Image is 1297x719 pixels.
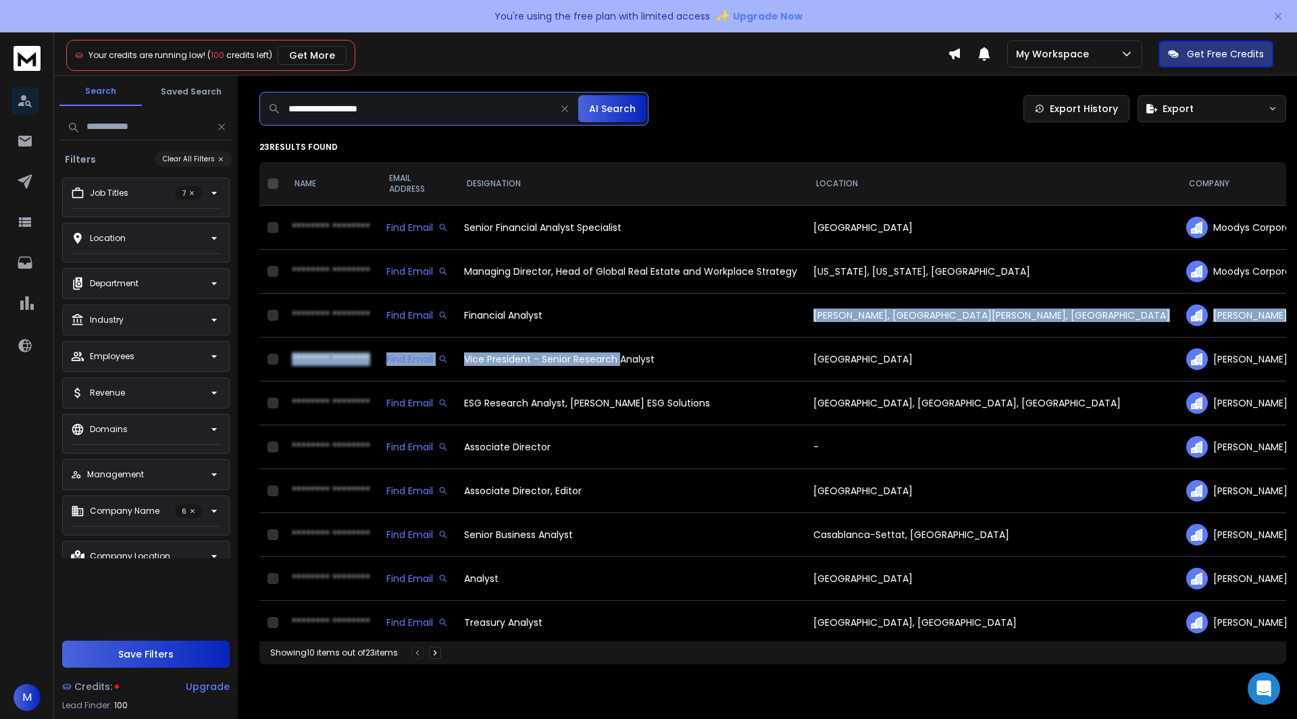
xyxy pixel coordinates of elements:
[456,513,805,557] td: Senior Business Analyst
[456,381,805,425] td: ESG Research Analyst, [PERSON_NAME] ESG Solutions
[456,250,805,294] td: Managing Director, Head of Global Real Estate and Workplace Strategy
[456,162,805,206] th: DESIGNATION
[90,315,124,325] p: Industry
[90,351,134,362] p: Employees
[270,647,398,658] div: Showing 10 items out of 23 items
[456,338,805,381] td: Vice President - Senior Research Analyst
[805,425,1178,469] td: -
[14,46,41,71] img: logo
[150,78,232,105] button: Saved Search
[386,616,448,629] div: Find Email
[62,700,111,711] p: Lead Finder:
[456,425,805,469] td: Associate Director
[715,7,730,26] span: ✨
[278,46,347,65] button: Get More
[805,338,1178,381] td: [GEOGRAPHIC_DATA]
[386,528,448,541] div: Find Email
[386,309,448,322] div: Find Email
[62,641,230,668] button: Save Filters
[456,294,805,338] td: Financial Analyst
[88,49,205,61] span: Your credits are running low!
[386,484,448,498] div: Find Email
[805,601,1178,645] td: [GEOGRAPHIC_DATA], [GEOGRAPHIC_DATA]
[805,250,1178,294] td: [US_STATE], [US_STATE], [GEOGRAPHIC_DATA]
[207,49,272,61] span: ( credits left)
[386,396,448,410] div: Find Email
[494,9,710,23] p: You're using the free plan with limited access
[1159,41,1273,68] button: Get Free Credits
[155,151,232,167] button: Clear All Filters
[805,294,1178,338] td: [PERSON_NAME], [GEOGRAPHIC_DATA][PERSON_NAME], [GEOGRAPHIC_DATA]
[386,572,448,585] div: Find Email
[59,78,142,106] button: Search
[386,352,448,366] div: Find Email
[284,162,378,206] th: NAME
[114,700,128,711] span: 100
[90,388,125,398] p: Revenue
[211,49,224,61] span: 100
[456,557,805,601] td: Analyst
[14,684,41,711] button: M
[59,153,101,166] h3: Filters
[1016,47,1094,61] p: My Workspace
[805,469,1178,513] td: [GEOGRAPHIC_DATA]
[386,265,448,278] div: Find Email
[456,469,805,513] td: Associate Director, Editor
[805,513,1178,557] td: Casablanca-Settat, [GEOGRAPHIC_DATA]
[90,233,126,244] p: Location
[456,206,805,250] td: Senior Financial Analyst Specialist
[175,504,202,518] p: 6
[90,551,170,562] p: Company Location
[733,9,803,23] span: Upgrade Now
[378,162,456,206] th: EMAIL ADDRESS
[1163,102,1194,115] span: Export
[87,469,144,480] p: Management
[578,95,646,122] button: AI Search
[805,162,1178,206] th: LOCATION
[805,557,1178,601] td: [GEOGRAPHIC_DATA]
[715,3,803,30] button: ✨Upgrade Now
[90,188,128,198] p: Job Titles
[90,506,159,516] p: Company Name
[186,680,230,693] div: Upgrade
[1023,95,1129,122] a: Export History
[1187,47,1264,61] p: Get Free Credits
[456,601,805,645] td: Treasury Analyst
[1248,672,1280,705] div: Open Intercom Messenger
[90,424,128,435] p: Domains
[90,278,138,289] p: Department
[259,142,1286,153] p: 23 results found
[386,221,448,234] div: Find Email
[74,680,112,693] span: Credits:
[175,186,202,200] p: 7
[386,440,448,454] div: Find Email
[805,381,1178,425] td: [GEOGRAPHIC_DATA], [GEOGRAPHIC_DATA], [GEOGRAPHIC_DATA]
[805,206,1178,250] td: [GEOGRAPHIC_DATA]
[62,673,230,700] a: Credits:Upgrade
